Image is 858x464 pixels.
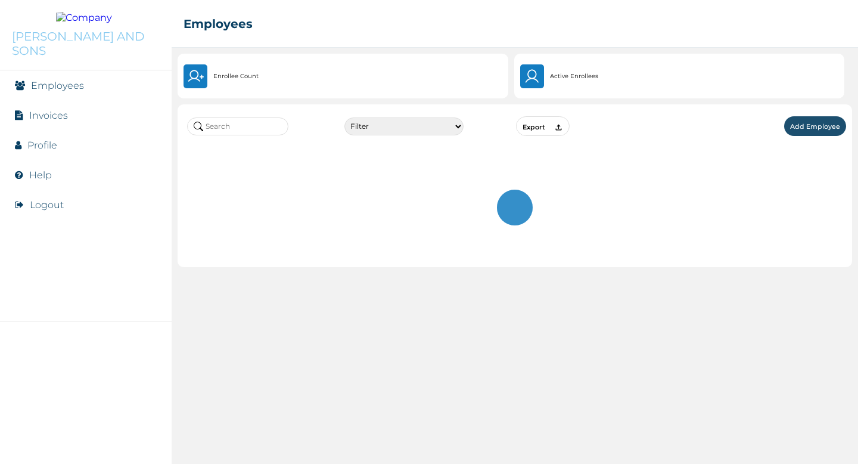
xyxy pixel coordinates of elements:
p: Active Enrollees [550,72,598,81]
a: Invoices [29,110,68,121]
p: Enrollee Count [213,72,259,81]
button: Add Employee [784,116,846,136]
a: Employees [31,80,84,91]
input: Search [187,117,288,135]
button: Export [516,116,570,136]
img: RelianceHMO's Logo [12,434,160,452]
a: Profile [27,140,57,151]
p: [PERSON_NAME] AND SONS [12,29,160,58]
img: User.4b94733241a7e19f64acd675af8f0752.svg [524,68,541,85]
button: Logout [30,199,64,211]
a: Help [29,169,52,181]
img: Company [56,12,116,23]
img: UserPlus.219544f25cf47e120833d8d8fc4c9831.svg [187,68,204,85]
h2: Employees [184,17,253,31]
